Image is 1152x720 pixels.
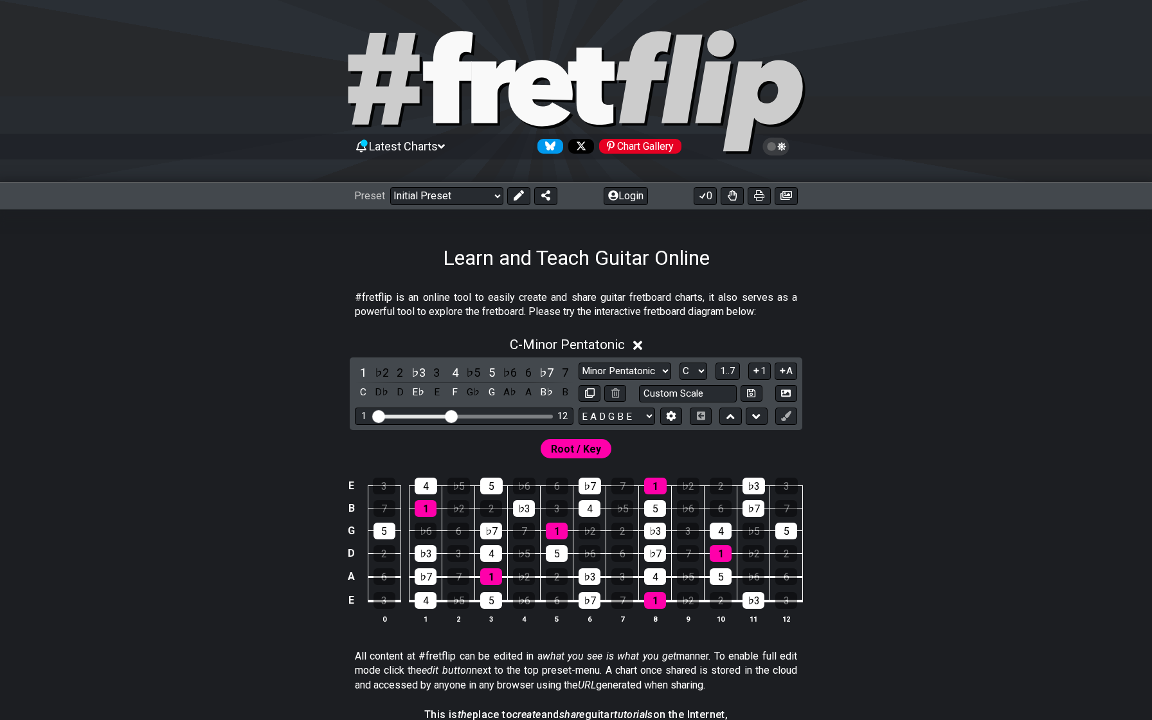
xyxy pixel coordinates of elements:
th: 10 [705,612,737,625]
div: 2 [611,523,633,539]
div: ♭2 [742,545,764,562]
div: ♭3 [579,568,600,585]
h1: Learn and Teach Guitar Online [443,246,710,270]
div: 3 [611,568,633,585]
div: 5 [775,523,797,539]
a: #fretflip at Pinterest [594,139,681,154]
td: B [344,497,359,519]
div: toggle pitch class [373,384,390,401]
button: Login [604,187,648,205]
button: 0 [694,187,717,205]
div: 2 [480,500,502,517]
button: Move up [719,408,741,425]
div: toggle scale degree [392,364,408,381]
div: 5 [644,500,666,517]
td: A [344,565,359,589]
div: 3 [373,592,395,609]
div: toggle scale degree [465,364,482,381]
button: Copy [579,385,600,402]
div: 2 [775,545,797,562]
em: URL [578,679,596,691]
div: ♭6 [677,500,699,517]
div: toggle pitch class [538,384,555,401]
div: toggle pitch class [465,384,482,401]
div: ♭5 [513,545,535,562]
span: Latest Charts [369,139,438,153]
div: ♭7 [644,545,666,562]
div: toggle scale degree [557,364,573,381]
th: 9 [672,612,705,625]
span: C - Minor Pentatonic [510,337,625,352]
div: 3 [546,500,568,517]
div: 4 [415,478,437,494]
div: 6 [710,500,732,517]
div: 1 [480,568,502,585]
button: Toggle Dexterity for all fretkits [721,187,744,205]
th: 11 [737,612,770,625]
button: Move down [746,408,768,425]
div: 2 [710,478,732,494]
div: 4 [710,523,732,539]
div: ♭3 [644,523,666,539]
div: ♭2 [579,523,600,539]
div: 3 [775,592,797,609]
div: 4 [480,545,502,562]
span: Toggle light / dark theme [769,141,784,152]
th: 0 [368,612,401,625]
div: ♭5 [611,500,633,517]
select: Preset [390,187,503,205]
div: toggle scale degree [410,364,427,381]
div: 1 [644,592,666,609]
button: First click edit preset to enable marker editing [775,408,797,425]
div: Chart Gallery [599,139,681,154]
div: 7 [373,500,395,517]
div: 12 [557,411,568,422]
div: 3 [373,478,395,494]
div: toggle scale degree [538,364,555,381]
div: toggle pitch class [355,384,372,401]
div: toggle pitch class [557,384,573,401]
div: ♭3 [742,478,765,494]
button: Edit Preset [507,187,530,205]
div: ♭2 [677,478,699,494]
div: 4 [579,500,600,517]
div: 6 [546,592,568,609]
div: 6 [611,545,633,562]
div: toggle scale degree [355,364,372,381]
span: First enable full edit mode to edit [551,440,601,458]
div: 7 [775,500,797,517]
div: 1 [546,523,568,539]
div: toggle pitch class [447,384,464,401]
div: 4 [415,592,437,609]
div: 4 [644,568,666,585]
div: ♭7 [415,568,437,585]
td: G [344,519,359,542]
th: 6 [573,612,606,625]
div: 3 [447,545,469,562]
span: Preset [354,190,385,202]
div: 2 [710,592,732,609]
select: Scale [579,363,671,380]
div: 2 [373,545,395,562]
div: 5 [480,592,502,609]
a: Follow #fretflip at X [563,139,594,154]
div: 5 [710,568,732,585]
div: 7 [611,478,634,494]
div: 6 [775,568,797,585]
div: ♭3 [513,500,535,517]
div: toggle pitch class [410,384,427,401]
th: 3 [475,612,508,625]
div: 5 [480,478,503,494]
div: 7 [611,592,633,609]
th: 4 [508,612,541,625]
th: 1 [410,612,442,625]
th: 2 [442,612,475,625]
div: toggle pitch class [520,384,537,401]
div: ♭3 [742,592,764,609]
div: ♭6 [415,523,437,539]
div: toggle scale degree [373,364,390,381]
em: what you see is what you get [543,650,677,662]
div: 6 [546,478,568,494]
div: ♭2 [513,568,535,585]
td: E [344,588,359,613]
